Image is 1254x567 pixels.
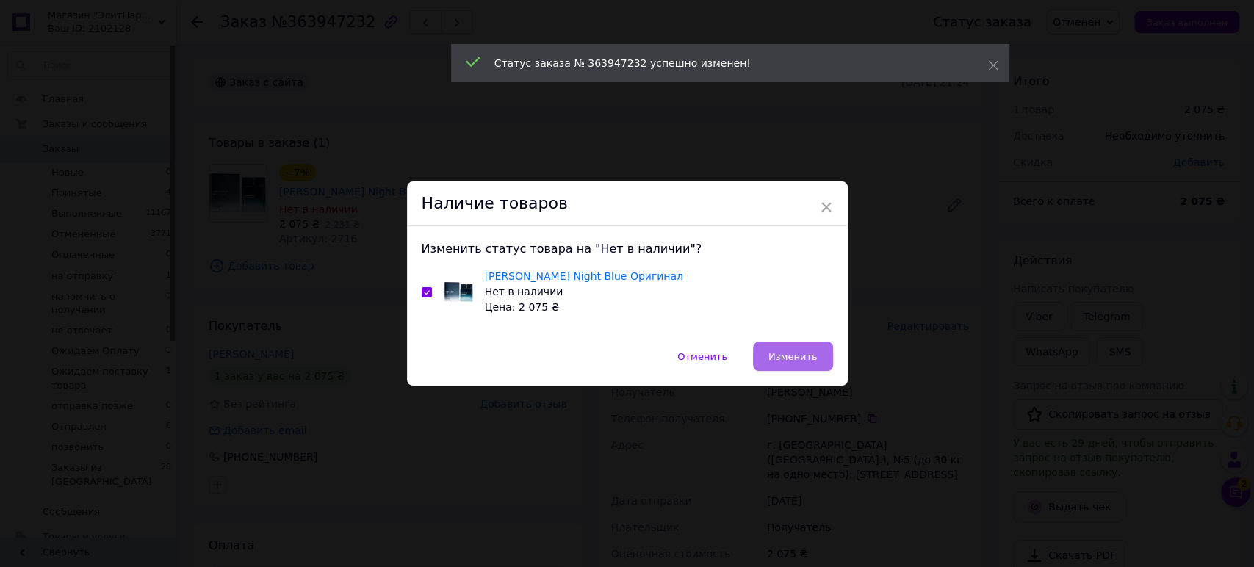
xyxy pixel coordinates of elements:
[485,270,683,282] a: [PERSON_NAME] Night Blue Оригинал
[753,342,833,371] button: Изменить
[662,342,743,371] button: Отменить
[422,241,833,257] div: Изменить статус товара на "Нет в наличии"?
[485,300,683,315] div: Цена: 2 075 ₴
[677,351,727,362] span: Отменить
[485,284,683,300] div: Нет в наличии
[407,181,848,226] div: Наличие товаров
[820,195,833,220] span: ×
[494,56,951,71] div: Статус заказа № 363947232 успешно изменен!
[768,351,818,362] span: Изменить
